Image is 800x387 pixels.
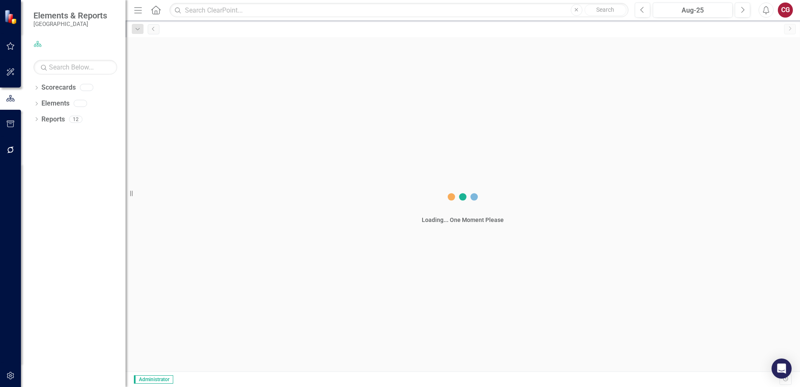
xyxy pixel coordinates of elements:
[69,116,82,123] div: 12
[33,10,107,21] span: Elements & Reports
[169,3,628,18] input: Search ClearPoint...
[778,3,793,18] button: CG
[41,99,69,108] a: Elements
[772,359,792,379] div: Open Intercom Messenger
[422,216,504,224] div: Loading... One Moment Please
[653,3,733,18] button: Aug-25
[41,83,76,93] a: Scorecards
[41,115,65,124] a: Reports
[596,6,614,13] span: Search
[33,60,117,75] input: Search Below...
[585,4,626,16] button: Search
[134,375,173,384] span: Administrator
[4,9,19,24] img: ClearPoint Strategy
[33,21,107,27] small: [GEOGRAPHIC_DATA]
[656,5,730,15] div: Aug-25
